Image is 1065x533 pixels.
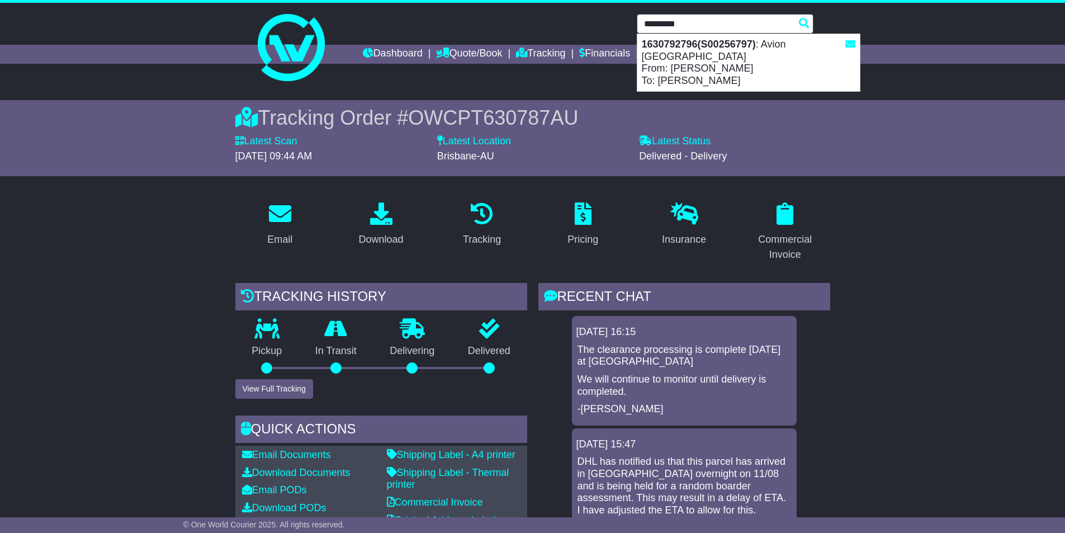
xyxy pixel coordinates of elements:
a: Commercial Invoice [740,199,830,266]
p: In Transit [299,345,373,357]
a: Commercial Invoice [387,497,483,508]
label: Latest Scan [235,135,297,148]
div: Download [358,232,403,247]
a: Shipping Label - A4 printer [387,449,515,460]
a: Insurance [655,199,713,251]
a: Financials [579,45,630,64]
a: Shipping Label - Thermal printer [387,467,509,490]
div: Email [267,232,292,247]
a: Quote/Book [436,45,502,64]
a: Tracking [456,199,508,251]
label: Latest Location [437,135,511,148]
div: Tracking history [235,283,527,313]
span: Delivered - Delivery [639,150,727,162]
strong: 1630792796(S00256797) [642,39,756,50]
p: DHL has notified us that this parcel has arrived in [GEOGRAPHIC_DATA] overnight on 11/08 and is b... [578,456,791,516]
p: We will continue to monitor until delivery is completed. [578,374,791,398]
div: Quick Actions [235,416,527,446]
a: Email [260,199,300,251]
a: Download PODs [242,502,326,513]
label: Latest Status [639,135,711,148]
div: : Avion [GEOGRAPHIC_DATA] From: [PERSON_NAME] To: [PERSON_NAME] [637,34,860,91]
p: The clearance processing is complete [DATE] at [GEOGRAPHIC_DATA] [578,344,791,368]
a: Pricing [560,199,605,251]
span: OWCPT630787AU [408,106,578,129]
a: Download Documents [242,467,351,478]
a: Email Documents [242,449,331,460]
div: Pricing [567,232,598,247]
a: Email PODs [242,484,307,496]
p: -[PERSON_NAME] [578,403,791,416]
div: [DATE] 16:15 [576,326,792,338]
span: © One World Courier 2025. All rights reserved. [183,520,345,529]
p: Delivering [373,345,452,357]
p: Delivered [451,345,527,357]
div: Commercial Invoice [747,232,823,262]
span: [DATE] 09:44 AM [235,150,313,162]
button: View Full Tracking [235,379,313,399]
a: Tracking [516,45,565,64]
p: Pickup [235,345,299,357]
a: Download [351,199,410,251]
a: Dashboard [363,45,423,64]
div: Insurance [662,232,706,247]
div: Tracking Order # [235,106,830,130]
span: Brisbane-AU [437,150,494,162]
div: [DATE] 15:47 [576,438,792,451]
div: Tracking [463,232,501,247]
div: RECENT CHAT [538,283,830,313]
a: Original Address Label [387,515,496,526]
